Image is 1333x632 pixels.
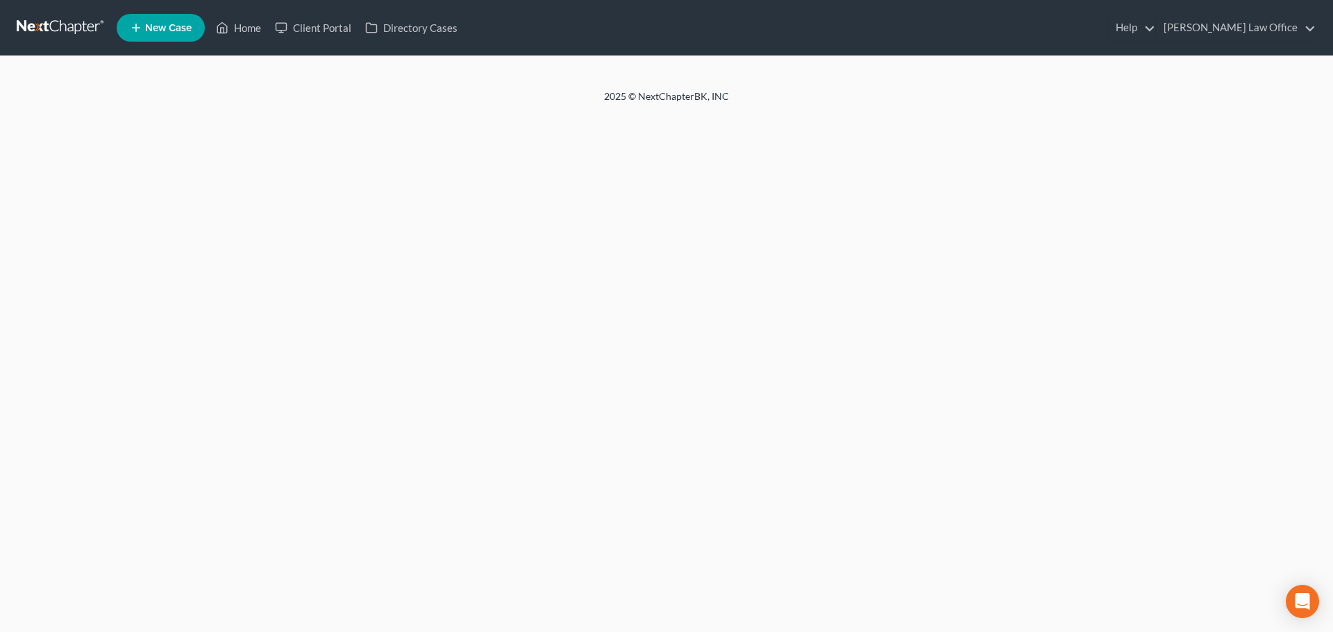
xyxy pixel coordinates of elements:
new-legal-case-button: New Case [117,14,205,42]
a: Home [209,15,268,40]
a: [PERSON_NAME] Law Office [1157,15,1316,40]
a: Client Portal [268,15,358,40]
div: Open Intercom Messenger [1286,585,1319,618]
div: 2025 © NextChapterBK, INC [271,89,1062,114]
a: Directory Cases [358,15,464,40]
a: Help [1109,15,1155,40]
